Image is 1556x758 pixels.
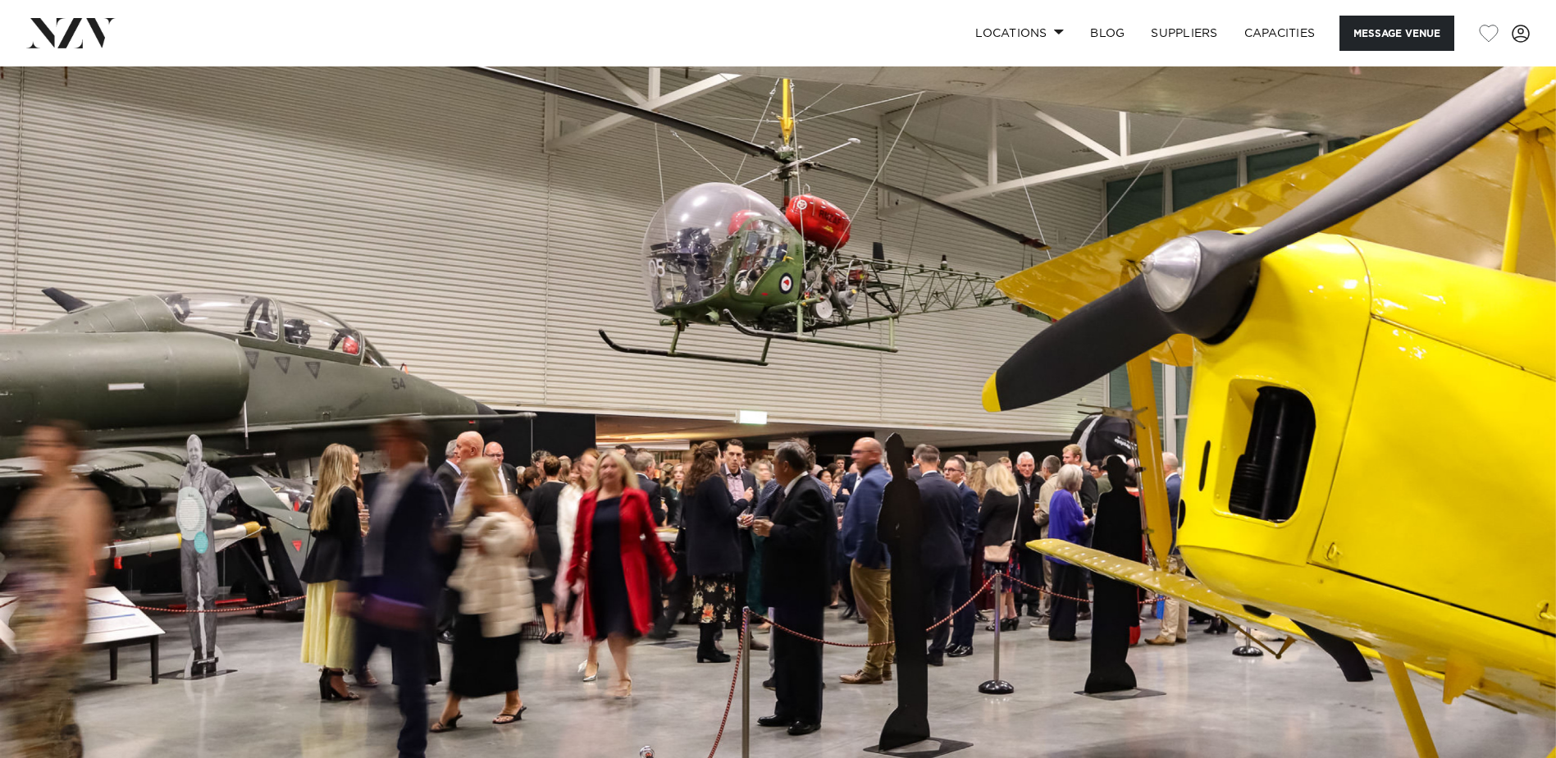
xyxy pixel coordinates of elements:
[26,18,116,48] img: nzv-logo.png
[1077,16,1138,51] a: BLOG
[962,16,1077,51] a: Locations
[1339,16,1454,51] button: Message Venue
[1138,16,1230,51] a: SUPPLIERS
[1231,16,1329,51] a: Capacities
